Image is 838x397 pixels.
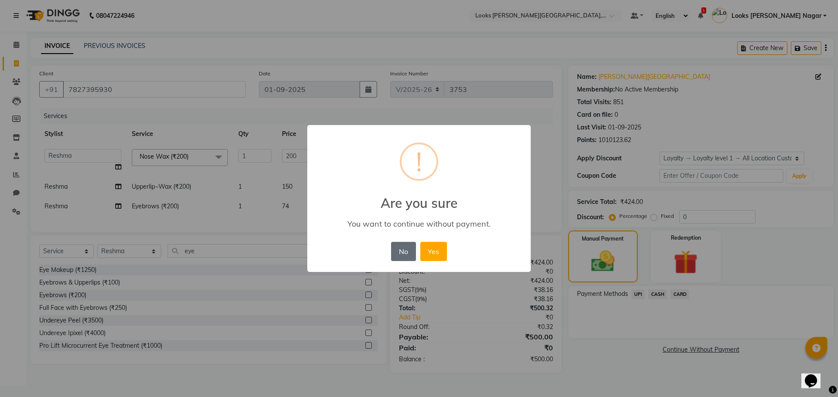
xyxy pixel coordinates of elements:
iframe: chat widget [801,362,829,388]
h2: Are you sure [307,185,531,211]
div: You want to continue without payment. [320,219,518,229]
button: Yes [420,242,447,261]
div: ! [416,144,422,179]
button: No [391,242,416,261]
